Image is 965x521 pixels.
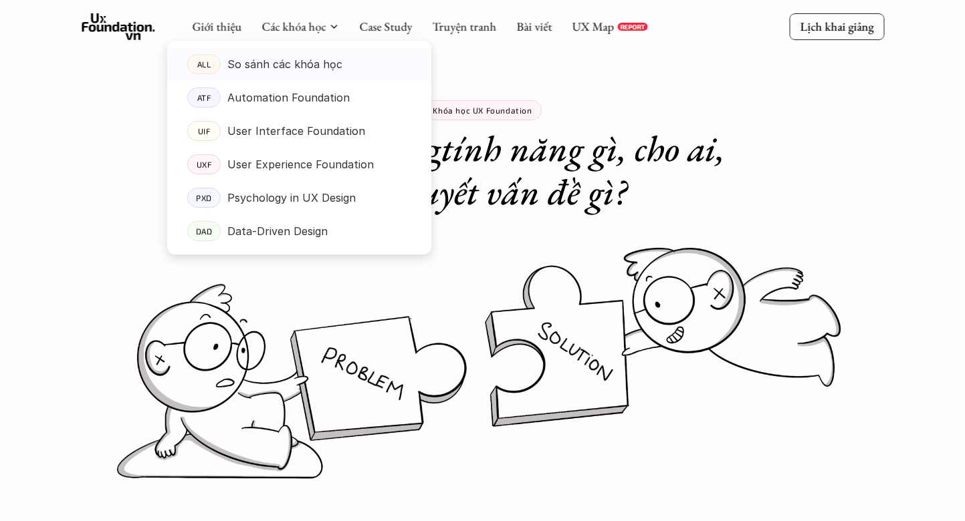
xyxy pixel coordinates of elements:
[196,193,212,202] p: PXD
[432,19,496,34] a: Truyện tranh
[215,127,750,214] h1: Nên xây dựng
[167,81,431,114] a: ATFAutomation Foundation
[227,188,356,208] p: Psychology in UX Design
[197,59,211,69] p: ALL
[433,106,532,115] p: Khóa học UX Foundation
[227,88,350,108] p: Automation Foundation
[167,148,431,181] a: UXFUser Experience Foundation
[167,181,431,214] a: PXDPsychology in UX Design
[620,23,645,31] p: REPORT
[197,126,210,136] p: UIF
[227,221,328,241] p: Data-Driven Design
[196,160,211,169] p: UXF
[227,121,365,141] p: User Interface Foundation
[516,19,552,34] a: Bài viết
[192,19,241,34] a: Giới thiệu
[800,19,873,34] p: Lịch khai giảng
[227,54,342,74] p: So sánh các khóa học
[227,154,374,174] p: User Experience Foundation
[338,125,733,215] em: tính năng gì, cho ai, giải quyết vấn đề gì?
[617,23,647,31] a: REPORT
[359,19,412,34] a: Case Study
[572,19,614,34] a: UX Map
[167,114,431,148] a: UIFUser Interface Foundation
[789,13,884,39] a: Lịch khai giảng
[195,226,212,236] p: DAD
[197,93,211,102] p: ATF
[167,214,431,248] a: DADData-Driven Design
[261,19,326,34] a: Các khóa học
[167,47,431,81] a: ALLSo sánh các khóa học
